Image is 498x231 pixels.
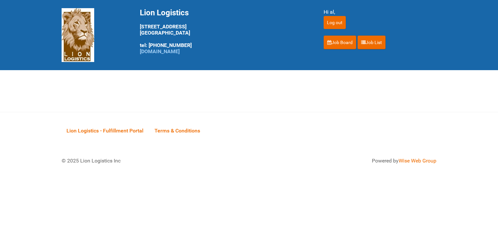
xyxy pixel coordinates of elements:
[358,36,386,49] a: Job List
[324,8,436,16] div: Hi al,
[66,128,143,134] span: Lion Logistics - Fulfillment Portal
[62,120,148,141] a: Lion Logistics - Fulfillment Portal
[62,32,94,38] a: Lion Logistics
[399,158,436,164] a: Wise Web Group
[57,152,246,170] div: © 2025 Lion Logistics Inc
[324,36,356,49] a: Job Board
[154,128,200,134] span: Terms & Conditions
[62,8,94,62] img: Lion Logistics
[140,8,307,54] div: [STREET_ADDRESS] [GEOGRAPHIC_DATA] tel: [PHONE_NUMBER]
[257,157,436,165] div: Powered by
[140,48,180,54] a: [DOMAIN_NAME]
[150,120,205,141] a: Terms & Conditions
[140,8,189,17] span: Lion Logistics
[324,16,346,29] input: Log out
